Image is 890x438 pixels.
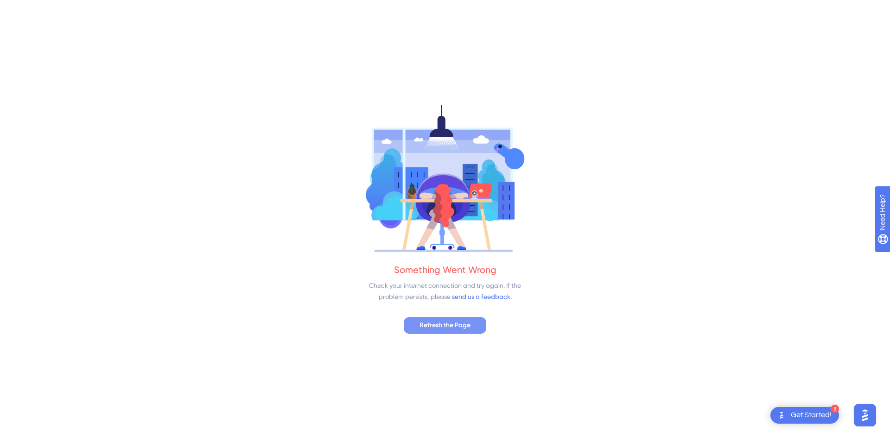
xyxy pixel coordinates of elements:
iframe: UserGuiding AI Assistant Launcher [851,401,879,429]
button: Refresh the Page [404,317,486,334]
div: Check your internet connection and try again. If the problem persists, please [364,280,526,302]
span: Need Help? [22,2,58,13]
a: send us a feedback. [452,293,512,300]
div: Open Get Started! checklist, remaining modules: 3 [770,407,839,424]
div: Get Started! [791,410,832,420]
span: Refresh the Page [420,320,470,331]
div: Something Went Wrong [394,263,496,276]
div: 3 [831,405,839,413]
img: launcher-image-alternative-text [776,410,787,421]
